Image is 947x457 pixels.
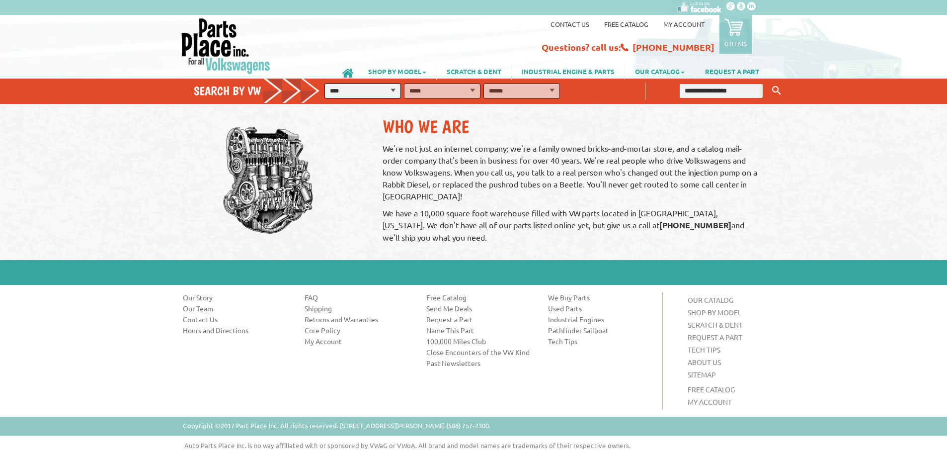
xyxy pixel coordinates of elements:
[688,308,741,317] a: SHOP BY MODEL
[183,292,290,302] a: Our Story
[548,292,655,302] a: We Buy Parts
[305,314,411,324] a: Returns and Warranties
[437,63,511,80] a: SCRATCH & DENT
[688,320,743,329] a: SCRATCH & DENT
[688,345,720,354] a: TECH TIPS
[305,292,411,302] a: FAQ
[548,303,655,313] a: Used Parts
[426,292,533,302] a: Free Catalog
[724,39,747,48] p: 0 items
[426,336,533,346] a: 100,000 Miles Club
[426,358,533,368] a: Past Newsletters
[358,63,436,80] a: SHOP BY MODEL
[688,358,721,366] a: ABOUT US
[383,142,762,202] p: We're not just an internet company; we're a family owned bricks-and-mortar store, and a catalog m...
[688,397,732,406] a: MY ACCOUNT
[383,116,762,137] h2: Who We Are
[180,17,271,75] img: Parts Place Inc!
[183,421,490,431] p: Copyright ©2017 Part Place Inc. All rights reserved. [STREET_ADDRESS][PERSON_NAME] (586) 757-2300.
[688,370,716,379] a: SITEMAP
[769,83,784,99] button: Keyword Search
[426,314,533,324] a: Request a Part
[305,325,411,335] a: Core Policy
[663,20,705,28] a: My Account
[548,325,655,335] a: Pathfinder Sailboat
[183,314,290,324] a: Contact Us
[659,220,731,230] strong: [PHONE_NUMBER]
[625,63,695,80] a: OUR CATALOG
[719,15,752,54] a: 0 items
[604,20,648,28] a: Free Catalog
[426,303,533,313] a: Send Me Deals
[177,441,790,450] p: Auto Parts Place Inc. is no way affiliated with or sponsored by VWaG or VWoA. All brand and model...
[194,84,330,98] h4: Search by VW
[551,20,589,28] a: Contact us
[305,336,411,346] a: My Account
[426,325,533,335] a: Name This Part
[426,347,533,357] a: Close Encounters of the VW Kind
[548,336,655,346] a: Tech Tips
[183,303,290,313] a: Our Team
[688,333,742,342] a: REQUEST A PART
[383,207,762,243] p: We have a 10,000 square foot warehouse filled with VW parts located in [GEOGRAPHIC_DATA], [US_STA...
[688,385,735,394] a: FREE CATALOG
[688,295,733,304] a: OUR CATALOG
[695,63,769,80] a: REQUEST A PART
[183,325,290,335] a: Hours and Directions
[305,303,411,313] a: Shipping
[512,63,625,80] a: INDUSTRIAL ENGINE & PARTS
[548,314,655,324] a: Industrial Engines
